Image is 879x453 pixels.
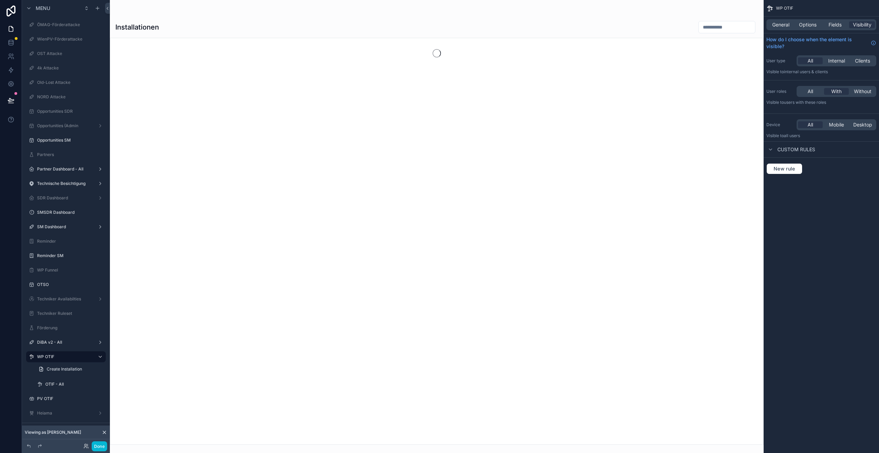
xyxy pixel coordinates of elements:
[26,408,106,419] a: Heiama
[831,88,842,95] span: With
[26,135,106,146] a: Opportunities SM
[26,351,106,362] a: WP OTIF
[766,133,876,139] p: Visible to
[37,340,95,345] label: DiBA v2 - All
[26,178,106,189] a: Technische Besichtigung
[26,149,106,160] a: Partners
[37,22,104,27] label: ÖMAG-Förderattacke
[766,58,794,64] label: User type
[37,282,104,287] label: OTSO
[829,121,844,128] span: Mobile
[777,146,815,153] span: Custom rules
[829,21,842,28] span: Fields
[26,308,106,319] a: Techniker Ruleset
[37,137,104,143] label: Opportunities SM
[26,34,106,45] a: WienPV-Förderattacke
[828,57,845,64] span: Internal
[26,422,106,433] a: PV-Funnel
[34,364,106,375] a: Create Installation
[37,166,95,172] label: Partner Dashboard - All
[784,69,828,74] span: Internal users & clients
[37,65,104,71] label: 4k Attacke
[37,195,95,201] label: SDR Dashboard
[37,94,104,100] label: NORD Attacke
[37,109,104,114] label: Opportunities SDR
[26,294,106,305] a: Techniker Availabilties
[26,120,106,131] a: Opportunities (Admin
[37,210,104,215] label: SMSDR Dashboard
[26,91,106,102] a: NORD Attacke
[784,133,800,138] span: all users
[37,325,104,331] label: Förderung
[26,207,106,218] a: SMSDR Dashboard
[47,366,82,372] span: Create Installation
[37,267,104,273] label: WP Funnel
[37,36,104,42] label: WienPV-Förderattacke
[25,430,81,435] span: Viewing as [PERSON_NAME]
[26,19,106,30] a: ÖMAG-Förderattacke
[37,354,92,360] label: WP OTIF
[26,164,106,175] a: Partner Dashboard - All
[766,163,802,174] button: New rule
[36,5,50,12] span: Menu
[26,322,106,333] a: Förderung
[37,253,104,258] label: Reminder SM
[771,166,798,172] span: New rule
[26,250,106,261] a: Reminder SM
[26,279,106,290] a: OTSO
[37,239,104,244] label: Reminder
[766,69,876,75] p: Visible to
[26,106,106,117] a: Opportunities SDR
[26,48,106,59] a: OST Attacke
[853,121,872,128] span: Desktop
[808,121,813,128] span: All
[776,5,793,11] span: WP OTIF
[766,36,868,50] span: How do I choose when the element is visible?
[37,224,95,230] label: SM Dashboard
[26,77,106,88] a: Old-Lost Attacke
[37,296,95,302] label: Techniker Availabilties
[855,57,870,64] span: Clients
[808,88,813,95] span: All
[26,337,106,348] a: DiBA v2 - All
[34,379,106,390] a: OTIF - All
[37,311,104,316] label: Techniker Ruleset
[784,100,826,105] span: Users with these roles
[37,123,95,129] label: Opportunities (Admin
[37,410,95,416] label: Heiama
[854,88,871,95] span: Without
[37,181,95,186] label: Technische Besichtigung
[26,236,106,247] a: Reminder
[37,152,104,157] label: Partners
[766,36,876,50] a: How do I choose when the element is visible?
[92,441,107,451] button: Done
[37,396,104,401] label: PV OTIF
[766,122,794,128] label: Device
[26,192,106,203] a: SDR Dashboard
[772,21,789,28] span: General
[766,100,876,105] p: Visible to
[808,57,813,64] span: All
[26,393,106,404] a: PV OTIF
[37,51,104,56] label: OST Attacke
[853,21,871,28] span: Visibility
[37,80,104,85] label: Old-Lost Attacke
[45,382,104,387] label: OTIF - All
[799,21,817,28] span: Options
[26,265,106,276] a: WP Funnel
[26,221,106,232] a: SM Dashboard
[26,63,106,74] a: 4k Attacke
[766,89,794,94] label: User roles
